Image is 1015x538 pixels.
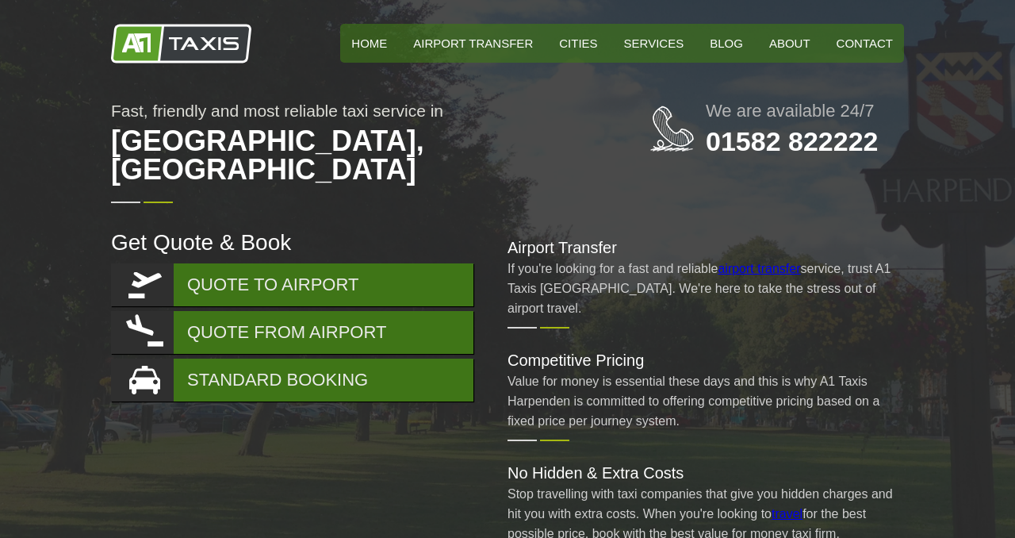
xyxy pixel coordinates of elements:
p: If you're looking for a fast and reliable service, trust A1 Taxis [GEOGRAPHIC_DATA]. We're here t... [507,259,904,318]
a: Cities [548,24,608,63]
a: Contact [825,24,904,63]
a: HOME [340,24,398,63]
a: About [758,24,822,63]
p: Value for money is essential these days and this is why A1 Taxis Harpenden is committed to offeri... [507,371,904,431]
a: airport transfer [718,262,800,275]
a: Airport Transfer [402,24,544,63]
h2: We are available 24/7 [706,102,904,120]
a: Services [613,24,695,63]
a: QUOTE FROM AIRPORT [111,311,473,354]
h1: Fast, friendly and most reliable taxi service in [111,102,587,192]
a: travel [772,507,802,521]
a: 01582 822222 [706,126,878,156]
img: A1 Taxis [111,24,251,63]
a: STANDARD BOOKING [111,359,473,402]
a: Blog [699,24,754,63]
a: QUOTE TO AIRPORT [111,263,473,306]
h2: Competitive Pricing [507,352,904,368]
span: [GEOGRAPHIC_DATA], [GEOGRAPHIC_DATA] [111,119,587,192]
h2: No Hidden & Extra Costs [507,465,904,481]
h2: Get Quote & Book [111,232,476,254]
h2: Airport Transfer [507,240,904,256]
